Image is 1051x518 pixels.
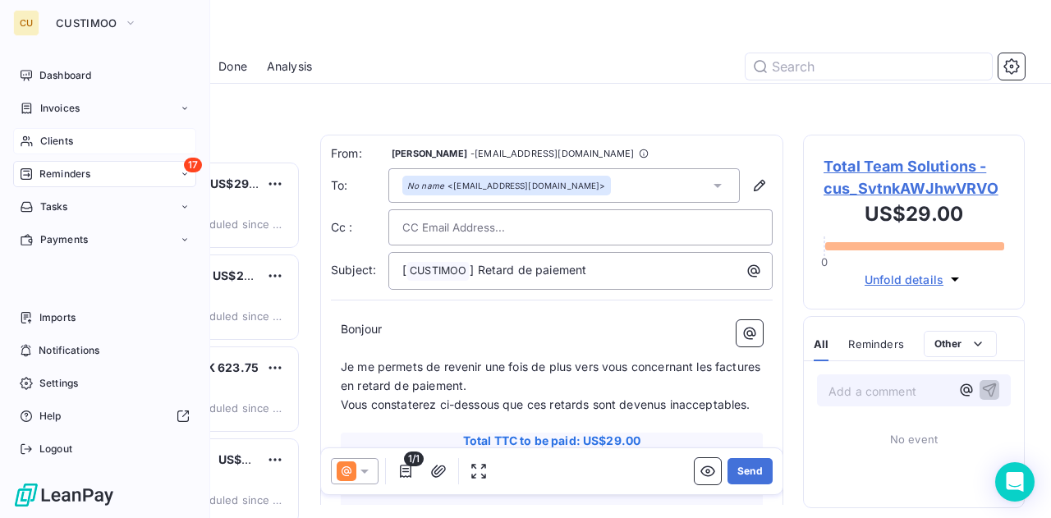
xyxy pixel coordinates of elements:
span: 0 [821,255,828,268]
span: Subject: [331,263,376,277]
span: US$29.00 [213,268,270,282]
span: Analysis [267,58,312,75]
span: 17 [184,158,202,172]
div: <[EMAIL_ADDRESS][DOMAIN_NAME]> [407,180,606,191]
span: US$29.00 [210,176,268,190]
span: CUSTIMOO [56,16,117,30]
span: Total TTC to be paid: US$29.00 [343,433,760,449]
button: Other [924,331,998,357]
span: Invoices [40,101,80,116]
span: Payments [40,232,88,247]
span: Imports [39,310,76,325]
span: Je me permets de revenir une fois de plus vers vous concernant les factures en retard de paiement. [341,360,764,392]
span: ] Retard de paiement [470,263,586,277]
span: Bonjour [341,322,382,336]
span: Dashboard [39,68,91,83]
span: Vous constaterez ci-dessous que ces retards sont devenus inacceptables. [341,397,750,411]
span: Reminders [848,337,903,351]
span: Reminders [39,167,90,181]
label: To: [331,177,388,194]
span: Clients [40,134,73,149]
span: - [EMAIL_ADDRESS][DOMAIN_NAME] [470,149,634,158]
span: [ [402,263,406,277]
span: Tasks [40,199,68,214]
span: Logout [39,442,72,456]
em: No name [407,180,444,191]
span: From: [331,145,388,162]
span: scheduled since 12 days [184,401,285,415]
span: Total Team Solutions - cus_SvtnkAWJhwVRVO [824,155,1004,199]
span: Help [39,409,62,424]
span: DKK 623.75 [190,360,259,374]
span: [PERSON_NAME] [392,149,467,158]
a: Help [13,403,196,429]
span: scheduled since 10 days [184,493,285,507]
h3: US$29.00 [824,199,1004,232]
span: Unfold details [865,271,943,288]
span: CUSTIMOO [407,262,469,281]
span: Done [218,58,247,75]
input: Search [746,53,992,80]
label: Cc : [331,219,388,236]
div: CU [13,10,39,36]
span: All [814,337,828,351]
span: Notifications [39,343,99,358]
span: scheduled since 12 days [184,309,285,323]
button: Unfold details [860,270,968,289]
img: Logo LeanPay [13,482,115,508]
span: Settings [39,376,78,391]
input: CC Email Address... [402,215,579,240]
span: No event [890,433,938,446]
div: Open Intercom Messenger [995,462,1035,502]
button: Send [727,458,773,484]
span: 1/1 [404,452,424,466]
span: scheduled since 13 days [184,218,285,231]
span: US$29.00 [218,452,276,466]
